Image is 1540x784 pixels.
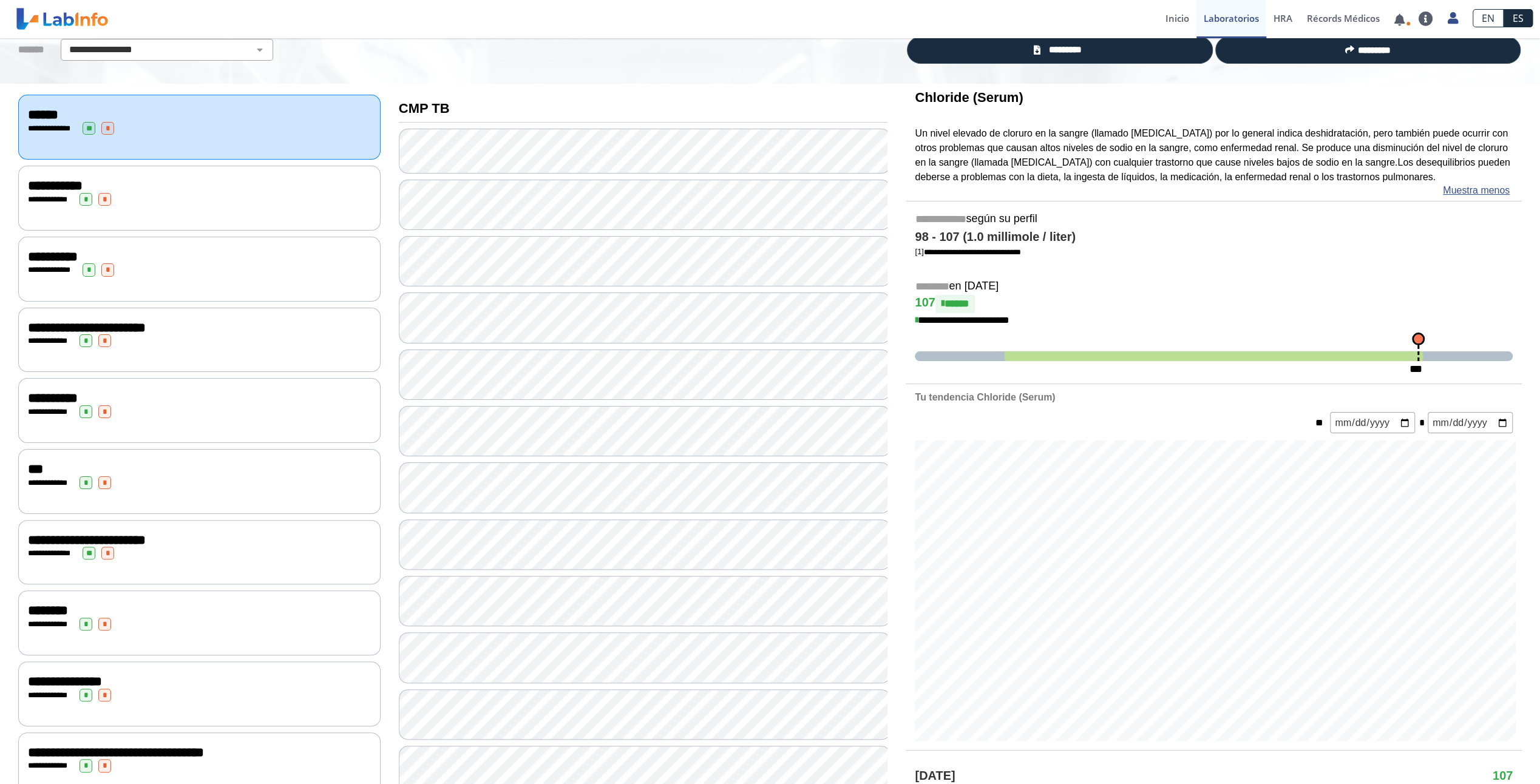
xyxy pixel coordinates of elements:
[1443,183,1510,198] a: Muestra menos
[1428,412,1513,433] input: mm/dd/yyyy
[915,295,1513,313] h4: 107
[915,90,1023,105] b: Chloride (Serum)
[915,392,1055,402] b: Tu tendencia Chloride (Serum)
[915,230,1513,245] h4: 98 - 107 (1.0 millimole / liter)
[1473,9,1504,27] a: EN
[1493,769,1513,783] h4: 107
[1330,412,1415,433] input: mm/dd/yyyy
[915,212,1513,226] h5: según su perfil
[915,247,1020,256] a: [1]
[915,280,1513,294] h5: en [DATE]
[399,101,450,116] b: CMP TB
[915,769,955,783] h4: [DATE]
[1274,12,1292,24] span: HRA
[915,126,1513,184] p: Un nivel elevado de cloruro en la sangre (llamado [MEDICAL_DATA]) por lo general indica deshidrat...
[1504,9,1533,27] a: ES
